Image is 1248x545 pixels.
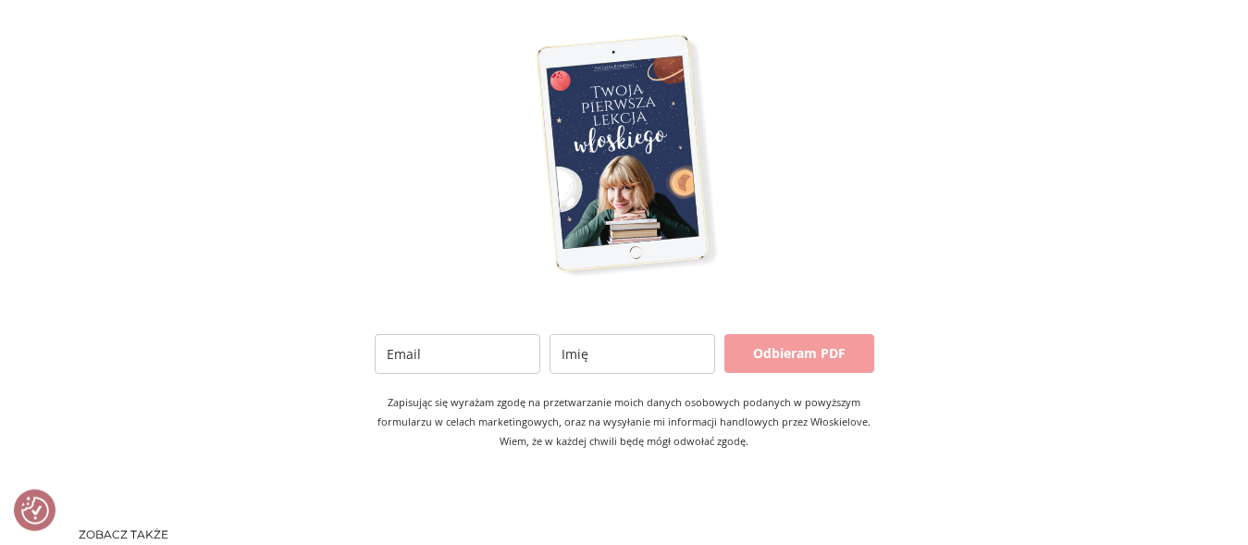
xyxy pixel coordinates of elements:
[550,334,715,374] input: Imię
[21,497,49,525] button: Preferencje co do zgód
[79,528,1170,541] h3: Zobacz także
[375,392,874,451] p: Zapisując się wyrażam zgodę na przetwarzanie moich danych osobowych podanych w powyższym formular...
[724,334,874,373] button: Odbieram PDF
[375,334,540,374] input: Email
[21,497,49,525] img: Revisit consent button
